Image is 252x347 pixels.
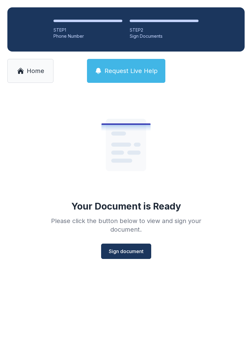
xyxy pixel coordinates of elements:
span: Request Live Help [104,67,158,75]
div: Phone Number [53,33,122,39]
div: Your Document is Ready [71,201,181,212]
span: Sign document [109,248,144,255]
div: STEP 2 [130,27,199,33]
div: STEP 1 [53,27,122,33]
div: Please click the button below to view and sign your document. [37,217,215,234]
div: Sign Documents [130,33,199,39]
span: Home [27,67,44,75]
